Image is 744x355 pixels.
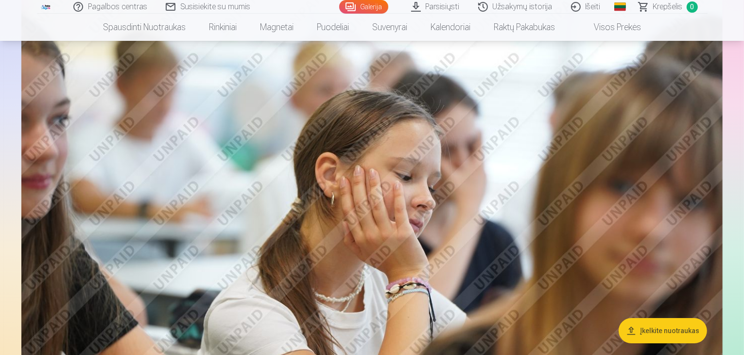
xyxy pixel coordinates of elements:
a: Suvenyrai [361,14,419,41]
a: Spausdinti nuotraukas [91,14,197,41]
img: /fa2 [41,4,52,10]
a: Raktų pakabukas [482,14,567,41]
a: Rinkiniai [197,14,248,41]
a: Kalendoriai [419,14,482,41]
a: Puodeliai [305,14,361,41]
span: 0 [687,1,698,13]
span: Krepšelis [653,1,683,13]
a: Magnetai [248,14,305,41]
a: Visos prekės [567,14,653,41]
button: Įkelkite nuotraukas [619,318,707,343]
